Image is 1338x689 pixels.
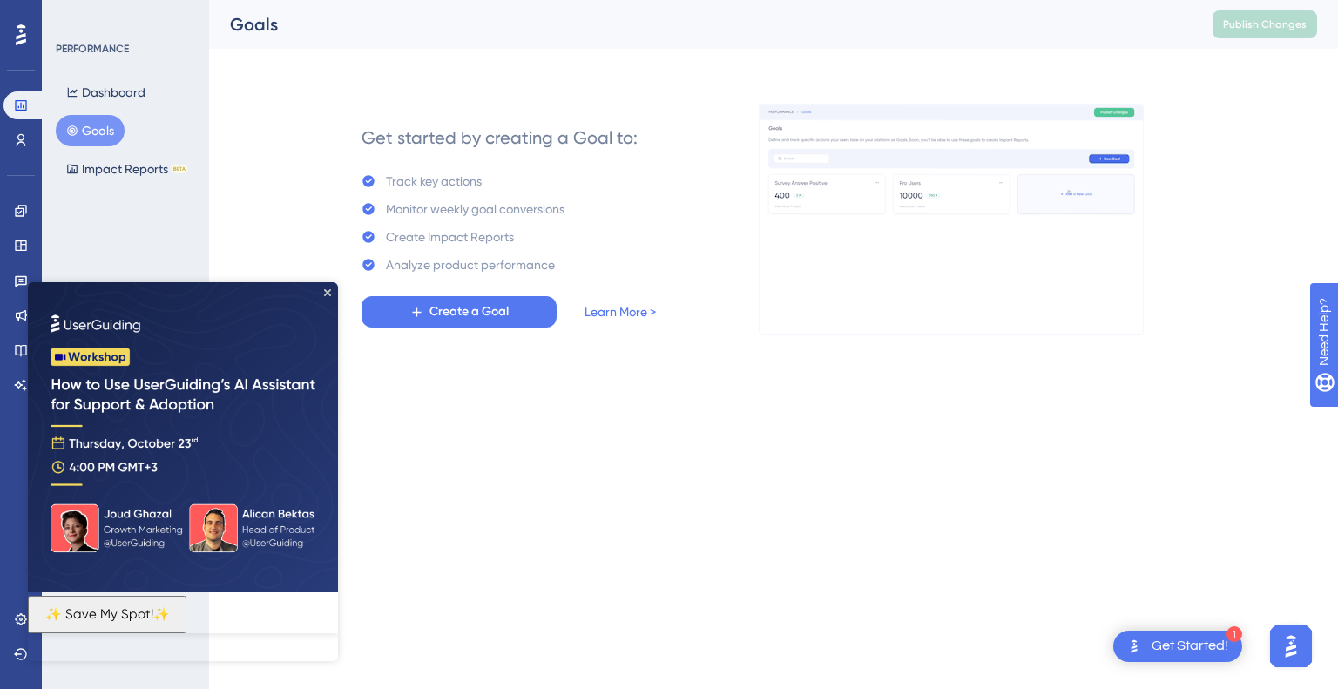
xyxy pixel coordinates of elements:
div: Analyze product performance [386,254,555,275]
div: Get started by creating a Goal to: [362,125,638,150]
div: PERFORMANCE [56,42,129,56]
div: Goals [230,12,1169,37]
a: Learn More > [585,301,656,322]
button: Publish Changes [1213,10,1317,38]
button: Create a Goal [362,296,557,328]
div: BETA [172,165,187,173]
span: Publish Changes [1223,17,1307,31]
img: 4ba7ac607e596fd2f9ec34f7978dce69.gif [759,104,1144,335]
div: Monitor weekly goal conversions [386,199,564,220]
iframe: UserGuiding AI Assistant Launcher [1265,620,1317,672]
div: Open Get Started! checklist, remaining modules: 1 [1113,631,1242,662]
span: Create a Goal [429,301,509,322]
span: Need Help? [41,4,109,25]
button: Impact ReportsBETA [56,153,198,185]
button: Dashboard [56,77,156,108]
img: launcher-image-alternative-text [1124,636,1145,657]
div: Create Impact Reports [386,226,514,247]
button: Goals [56,115,125,146]
div: 1 [1226,626,1242,642]
div: Close Preview [296,7,303,14]
div: Track key actions [386,171,482,192]
div: Get Started! [1152,637,1228,656]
